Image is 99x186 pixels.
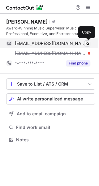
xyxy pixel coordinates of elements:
button: Find work email [6,123,95,132]
button: Reveal Button [66,60,90,66]
button: Add to email campaign [6,108,95,119]
div: [PERSON_NAME] [6,19,48,25]
span: Find work email [16,125,93,130]
img: ContactOut v5.3.10 [6,4,43,11]
span: [EMAIL_ADDRESS][DOMAIN_NAME] [15,51,86,56]
button: Notes [6,135,95,144]
span: [EMAIL_ADDRESS][DOMAIN_NAME] [15,41,86,46]
div: Award-Winning Music Supervisor, Music Industry Professional, Executive, and Entrepreneur. Owner, ... [6,25,95,37]
button: save-profile-one-click [6,78,95,90]
button: AI write personalized message [6,93,95,104]
span: AI write personalized message [17,96,83,101]
div: Save to List / ATS / CRM [17,82,84,86]
span: Notes [16,137,93,143]
span: Add to email campaign [17,111,66,116]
